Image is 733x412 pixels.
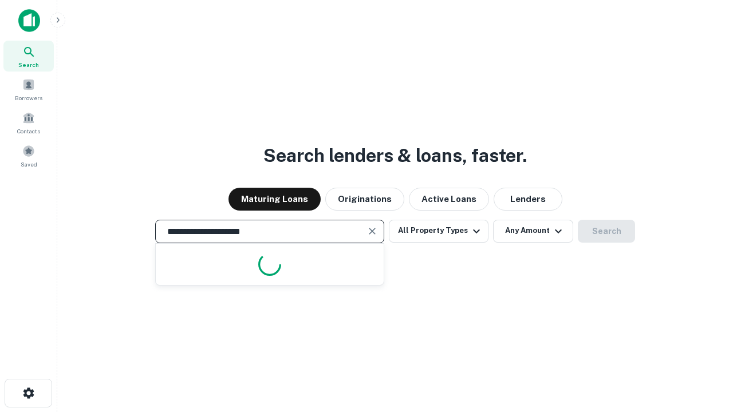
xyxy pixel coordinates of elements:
[18,60,39,69] span: Search
[21,160,37,169] span: Saved
[364,223,380,239] button: Clear
[493,220,573,243] button: Any Amount
[325,188,404,211] button: Originations
[3,41,54,72] a: Search
[17,126,40,136] span: Contacts
[676,320,733,375] iframe: Chat Widget
[409,188,489,211] button: Active Loans
[389,220,488,243] button: All Property Types
[3,140,54,171] a: Saved
[3,107,54,138] a: Contacts
[15,93,42,102] span: Borrowers
[18,9,40,32] img: capitalize-icon.png
[263,142,527,169] h3: Search lenders & loans, faster.
[494,188,562,211] button: Lenders
[3,74,54,105] a: Borrowers
[228,188,321,211] button: Maturing Loans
